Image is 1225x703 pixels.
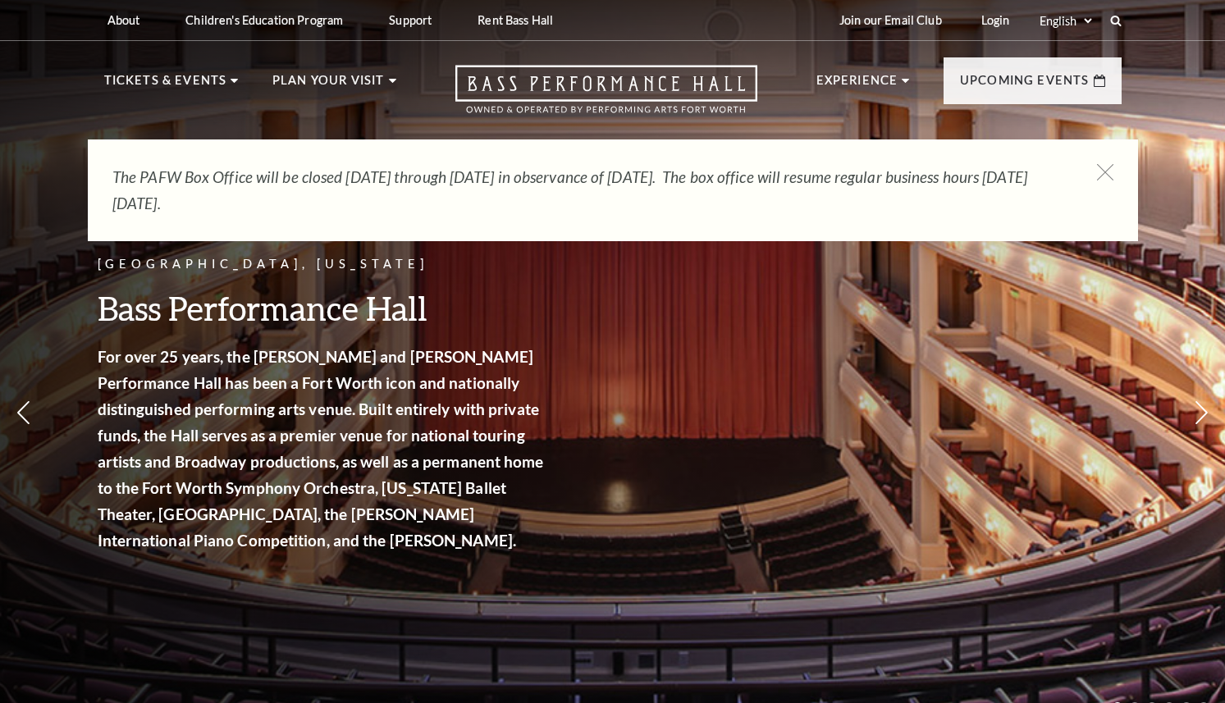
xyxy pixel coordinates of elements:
p: Rent Bass Hall [478,13,553,27]
p: Children's Education Program [185,13,343,27]
p: Tickets & Events [104,71,227,100]
p: Upcoming Events [960,71,1090,100]
p: Support [389,13,432,27]
p: [GEOGRAPHIC_DATA], [US_STATE] [98,254,549,275]
strong: For over 25 years, the [PERSON_NAME] and [PERSON_NAME] Performance Hall has been a Fort Worth ico... [98,347,544,550]
p: Plan Your Visit [272,71,385,100]
select: Select: [1036,13,1095,29]
p: About [107,13,140,27]
em: The PAFW Box Office will be closed [DATE] through [DATE] in observance of [DATE]. The box office ... [112,167,1027,212]
h3: Bass Performance Hall [98,287,549,329]
p: Experience [816,71,898,100]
